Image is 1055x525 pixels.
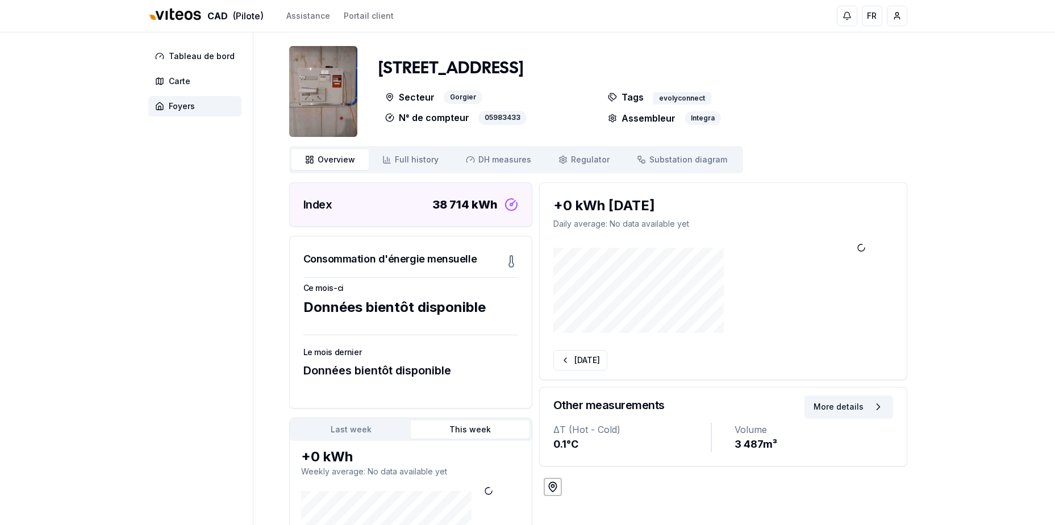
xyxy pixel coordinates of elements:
[344,10,394,22] a: Portail client
[207,9,228,23] span: CAD
[385,90,435,105] p: Secteur
[735,436,893,452] div: 3 487 m³
[608,90,644,105] p: Tags
[148,46,246,66] a: Tableau de bord
[369,149,452,170] a: Full history
[303,298,518,316] div: Données bientôt disponible
[318,154,355,165] span: Overview
[292,420,411,439] button: Last week
[169,51,235,62] span: Tableau de bord
[148,71,246,91] a: Carte
[553,197,893,215] div: +0 kWh [DATE]
[303,363,518,378] div: Données bientôt disponible
[303,347,518,358] h3: Le mois dernier
[286,10,330,22] a: Assistance
[169,101,195,112] span: Foyers
[608,111,675,125] p: Assembleur
[623,149,741,170] a: Substation diagram
[303,282,518,294] h3: Ce mois-ci
[378,59,523,79] h1: [STREET_ADDRESS]
[232,9,264,23] span: (Pilote)
[411,420,529,439] button: This week
[735,423,893,436] div: Volume
[301,448,520,466] div: +0 kWh
[804,395,893,418] button: More details
[148,96,246,116] a: Foyers
[553,350,607,370] button: [DATE]
[444,90,482,105] div: Gorgier
[649,154,727,165] span: Substation diagram
[291,149,369,170] a: Overview
[478,154,531,165] span: DH measures
[395,154,439,165] span: Full history
[452,149,545,170] a: DH measures
[571,154,610,165] span: Regulator
[653,92,711,105] div: evolyconnect
[148,4,264,28] a: CAD(Pilote)
[432,197,498,213] div: 38 714 kWh
[685,111,721,125] div: Integra
[553,423,711,436] div: ΔT (Hot - Cold)
[478,111,527,125] div: 05983433
[862,6,882,26] button: FR
[553,436,711,452] div: 0.1 °C
[553,397,665,413] h3: Other measurements
[148,1,203,28] img: Viteos - CAD Logo
[303,251,477,267] h3: Consommation d'énergie mensuelle
[169,76,190,87] span: Carte
[545,149,623,170] a: Regulator
[385,111,469,125] p: N° de compteur
[301,466,520,477] p: Weekly average : No data available yet
[553,218,893,230] p: Daily average : No data available yet
[303,197,332,213] h3: Index
[867,10,877,22] span: FR
[289,46,357,137] img: unit Image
